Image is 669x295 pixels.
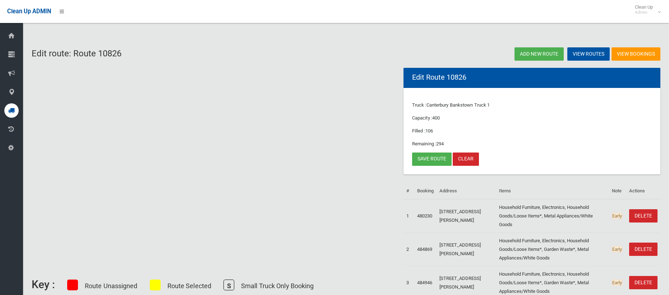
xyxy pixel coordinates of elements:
[612,213,622,219] span: Early
[515,47,564,61] a: Add new route
[412,114,652,122] p: Capacity :
[7,8,51,15] span: Clean Up ADMIN
[414,199,437,233] td: 480230
[437,233,496,266] td: [STREET_ADDRESS][PERSON_NAME]
[612,246,622,252] span: Early
[496,183,609,199] th: Items
[85,280,138,292] p: Route Unassigned
[32,49,342,58] h2: Edit route: Route 10826
[432,115,440,121] span: 400
[612,47,660,61] a: View Bookings
[626,183,660,199] th: Actions
[437,183,496,199] th: Address
[496,233,609,266] td: Household Furniture, Electronics, Household Goods/Loose Items*, Garden Waste*, Metal Appliances/W...
[629,276,658,289] a: DELETE
[414,183,437,199] th: Booking
[496,199,609,233] td: Household Furniture, Electronics, Household Goods/Loose Items*, Metal Appliances/White Goods
[167,280,211,292] p: Route Selected
[412,101,652,109] p: Truck :
[629,209,658,223] a: DELETE
[403,70,475,84] header: Edit Route 10826
[629,243,658,256] a: DELETE
[412,140,652,148] p: Remaining :
[403,183,414,199] th: #
[403,233,414,266] td: 2
[425,128,433,134] span: 106
[32,278,55,290] h6: Key :
[436,141,444,146] span: 294
[609,183,626,199] th: Note
[426,102,490,108] span: Canterbury Bankstown Truck 1
[631,4,660,15] span: Clean Up
[403,199,414,233] td: 1
[412,127,652,135] p: Filled :
[223,280,234,290] span: S
[414,233,437,266] td: 484869
[612,280,622,286] span: Early
[412,153,452,166] a: Save route
[635,10,653,15] small: Admin
[567,47,610,61] a: View Routes
[437,199,496,233] td: [STREET_ADDRESS][PERSON_NAME]
[453,153,479,166] a: Clear
[241,280,314,292] p: Small Truck Only Booking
